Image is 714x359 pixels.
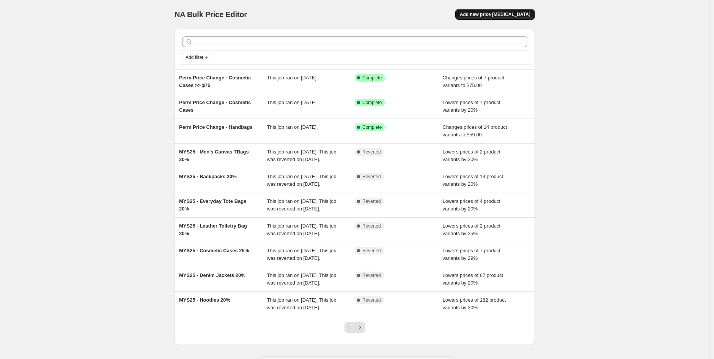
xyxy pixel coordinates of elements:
[362,75,382,81] span: Complete
[362,149,381,155] span: Reverted
[355,322,365,333] button: Next
[179,248,249,253] span: MYS25 - Cosmetic Cases 25%
[179,174,237,179] span: MYS25 - Backpacks 20%
[179,100,251,113] span: Perm Price Change - Cosmetic Cases
[179,75,251,88] span: Perm Price Change - Cosmetic Cases >> $75
[362,297,381,303] span: Reverted
[362,174,381,180] span: Reverted
[267,297,337,310] span: This job ran on [DATE]. This job was reverted on [DATE].
[267,149,337,162] span: This job ran on [DATE]. This job was reverted on [DATE].
[179,223,247,236] span: MYS25 - Leather Toiletry Bag 20%
[443,100,500,113] span: Lowers prices of 7 product variants by 20%
[443,174,503,187] span: Lowers prices of 14 product variants by 20%
[267,75,318,81] span: This job ran on [DATE].
[443,248,500,261] span: Lowers prices of 7 product variants by 29%
[179,272,245,278] span: MYS25 - Denim Jackets 20%
[362,248,381,254] span: Reverted
[182,53,212,62] button: Add filter
[443,272,503,286] span: Lowers prices of 67 product variants by 20%
[443,75,505,88] span: Changes prices of 7 product variants to $75.00
[267,174,337,187] span: This job ran on [DATE]. This job was reverted on [DATE].
[179,198,247,212] span: MYS25 - Everyday Tote Bags 20%
[267,272,337,286] span: This job ran on [DATE]. This job was reverted on [DATE].
[455,9,535,20] button: Add new price [MEDICAL_DATA]
[267,124,318,130] span: This job ran on [DATE].
[443,297,506,310] span: Lowers prices of 182 product variants by 20%
[362,100,382,106] span: Complete
[362,223,381,229] span: Reverted
[443,223,500,236] span: Lowers prices of 2 product variants by 25%
[179,124,253,130] span: Perm Price Change - Handbags
[362,272,381,278] span: Reverted
[267,100,318,105] span: This job ran on [DATE].
[443,124,507,138] span: Changes prices of 14 product variants to $59.00
[267,198,337,212] span: This job ran on [DATE]. This job was reverted on [DATE].
[460,11,530,17] span: Add new price [MEDICAL_DATA]
[267,223,337,236] span: This job ran on [DATE]. This job was reverted on [DATE].
[344,322,365,333] nav: Pagination
[362,124,382,130] span: Complete
[362,198,381,204] span: Reverted
[175,10,247,19] span: NA Bulk Price Editor
[179,149,249,162] span: MYS25 - Men's Canvas TBags 20%
[186,54,203,60] span: Add filter
[443,149,500,162] span: Lowers prices of 2 product variants by 20%
[267,248,337,261] span: This job ran on [DATE]. This job was reverted on [DATE].
[179,297,230,303] span: MYS25 - Hoodies 20%
[443,198,500,212] span: Lowers prices of 4 product variants by 20%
